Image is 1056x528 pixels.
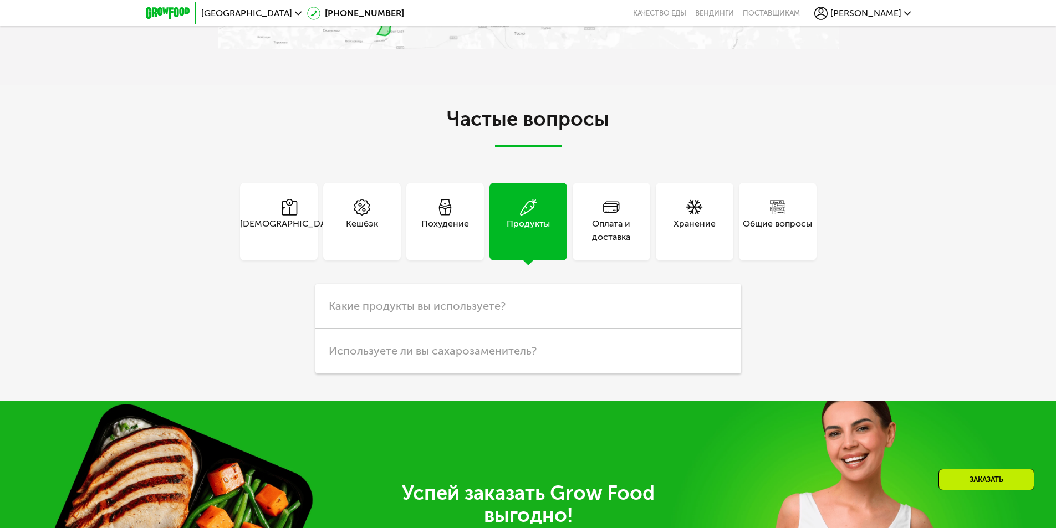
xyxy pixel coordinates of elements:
span: Используете ли вы сахарозаменитель? [329,344,537,357]
div: Продукты [507,217,550,244]
div: Заказать [938,469,1034,490]
a: [PHONE_NUMBER] [307,7,404,20]
div: Оплата и доставка [573,217,650,244]
div: [DEMOGRAPHIC_DATA] [240,217,339,244]
span: [GEOGRAPHIC_DATA] [201,9,292,18]
div: Хранение [674,217,716,244]
div: Похудение [421,217,469,244]
h2: Частые вопросы [218,108,839,147]
span: Какие продукты вы используете? [329,299,506,312]
div: поставщикам [743,9,800,18]
span: [PERSON_NAME] [830,9,901,18]
div: Общие вопросы [743,217,812,244]
a: Вендинги [695,9,734,18]
div: Кешбэк [346,217,378,244]
a: Качество еды [633,9,686,18]
div: Успей заказать Grow Food выгодно! [218,482,839,526]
